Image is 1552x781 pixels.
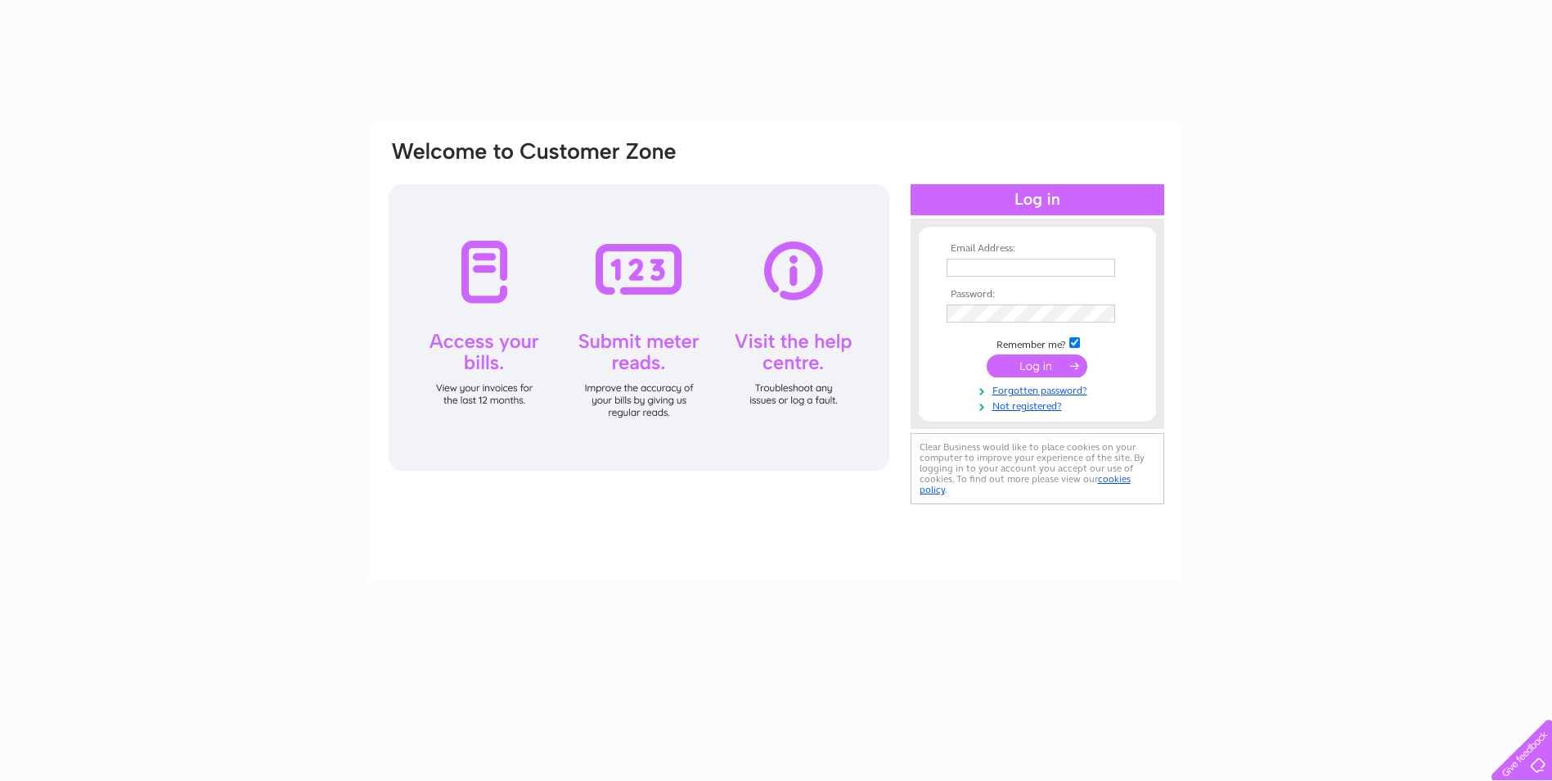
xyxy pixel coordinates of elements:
[942,289,1132,300] th: Password:
[947,381,1132,397] a: Forgotten password?
[942,335,1132,351] td: Remember me?
[911,433,1164,504] div: Clear Business would like to place cookies on your computer to improve your experience of the sit...
[942,243,1132,255] th: Email Address:
[947,397,1132,413] a: Not registered?
[920,473,1131,495] a: cookies policy
[987,354,1087,377] input: Submit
